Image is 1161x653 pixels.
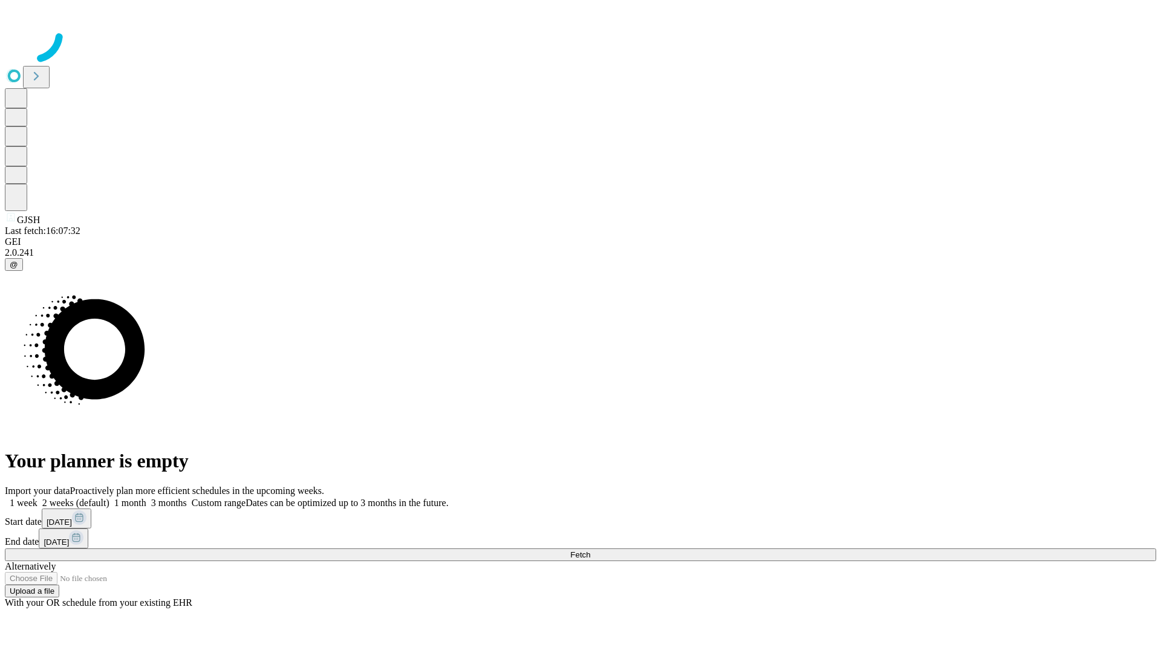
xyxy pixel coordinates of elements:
[5,258,23,271] button: @
[5,236,1156,247] div: GEI
[44,538,69,547] span: [DATE]
[42,498,109,508] span: 2 weeks (default)
[5,450,1156,472] h1: Your planner is empty
[39,528,88,548] button: [DATE]
[192,498,246,508] span: Custom range
[5,585,59,597] button: Upload a file
[151,498,187,508] span: 3 months
[70,486,324,496] span: Proactively plan more efficient schedules in the upcoming weeks.
[570,550,590,559] span: Fetch
[42,508,91,528] button: [DATE]
[5,226,80,236] span: Last fetch: 16:07:32
[5,486,70,496] span: Import your data
[246,498,448,508] span: Dates can be optimized up to 3 months in the future.
[10,498,37,508] span: 1 week
[17,215,40,225] span: GJSH
[10,260,18,269] span: @
[114,498,146,508] span: 1 month
[5,528,1156,548] div: End date
[47,518,72,527] span: [DATE]
[5,548,1156,561] button: Fetch
[5,508,1156,528] div: Start date
[5,247,1156,258] div: 2.0.241
[5,597,192,608] span: With your OR schedule from your existing EHR
[5,561,56,571] span: Alternatively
